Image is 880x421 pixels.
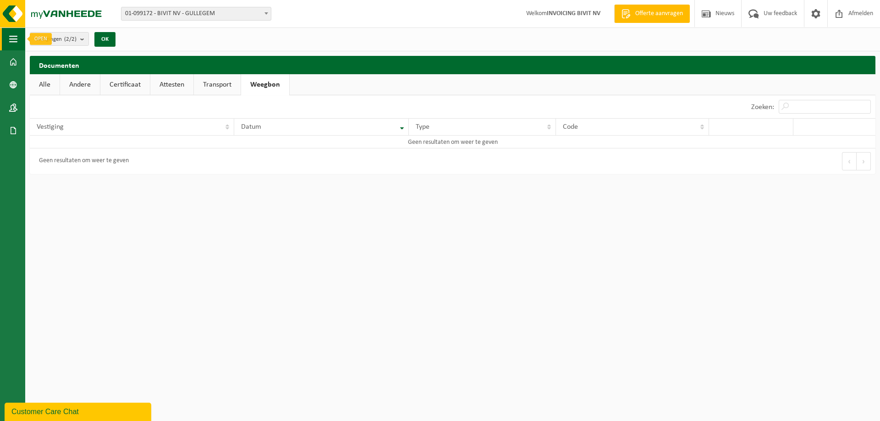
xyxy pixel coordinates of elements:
[100,74,150,95] a: Certificaat
[121,7,271,21] span: 01-099172 - BIVIT NV - GULLEGEM
[5,401,153,421] iframe: chat widget
[35,33,77,46] span: Vestigingen
[30,56,875,74] h2: Documenten
[60,74,100,95] a: Andere
[121,7,271,20] span: 01-099172 - BIVIT NV - GULLEGEM
[30,32,89,46] button: Vestigingen(2/2)
[842,152,857,170] button: Previous
[37,123,64,131] span: Vestiging
[563,123,578,131] span: Code
[30,74,60,95] a: Alle
[241,74,289,95] a: Weegbon
[751,104,774,111] label: Zoeken:
[194,74,241,95] a: Transport
[614,5,690,23] a: Offerte aanvragen
[30,136,875,148] td: Geen resultaten om weer te geven
[150,74,193,95] a: Attesten
[241,123,261,131] span: Datum
[416,123,429,131] span: Type
[34,153,129,169] div: Geen resultaten om weer te geven
[857,152,871,170] button: Next
[633,9,685,18] span: Offerte aanvragen
[547,10,600,17] strong: INVOICING BIVIT NV
[64,36,77,42] count: (2/2)
[94,32,115,47] button: OK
